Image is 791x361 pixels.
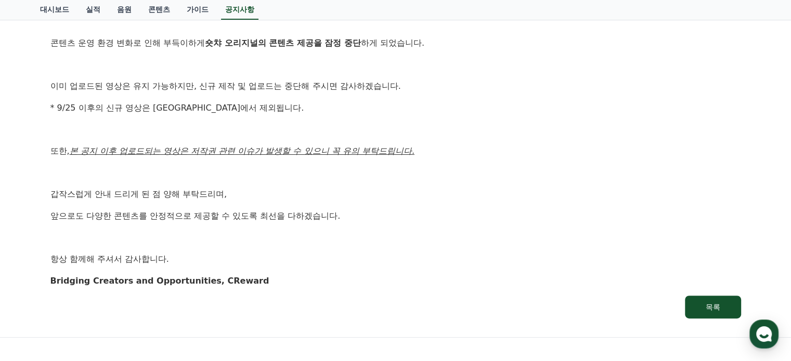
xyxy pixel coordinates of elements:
p: * 9/25 이후의 신규 영상은 [GEOGRAPHIC_DATA]에서 제외됩니다. [50,101,741,115]
a: 홈 [3,275,69,301]
a: 목록 [50,296,741,318]
span: 대화 [95,291,108,299]
a: 설정 [134,275,200,301]
p: 또한, [50,144,741,158]
div: 목록 [706,302,720,312]
a: 대화 [69,275,134,301]
u: 본 공지 이후 업로드되는 영상은 저작권 관련 이슈가 발생할 수 있으니 꼭 유의 부탁드립니다. [70,146,414,156]
strong: 숏챠 오리지널의 콘텐츠 제공을 잠정 중단 [205,38,361,48]
span: 설정 [161,290,173,299]
button: 목록 [685,296,741,318]
p: 항상 함께해 주셔서 감사합니다. [50,252,741,266]
p: 콘텐츠 운영 환경 변화로 인해 부득이하게 하게 되었습니다. [50,36,741,50]
p: 갑작스럽게 안내 드리게 된 점 양해 부탁드리며, [50,188,741,201]
p: 이미 업로드된 영상은 유지 가능하지만, 신규 제작 및 업로드는 중단해 주시면 감사하겠습니다. [50,79,741,93]
span: 홈 [33,290,39,299]
strong: Bridging Creators and Opportunities, CReward [50,276,269,286]
p: 앞으로도 다양한 콘텐츠를 안정적으로 제공할 수 있도록 최선을 다하겠습니다. [50,209,741,223]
